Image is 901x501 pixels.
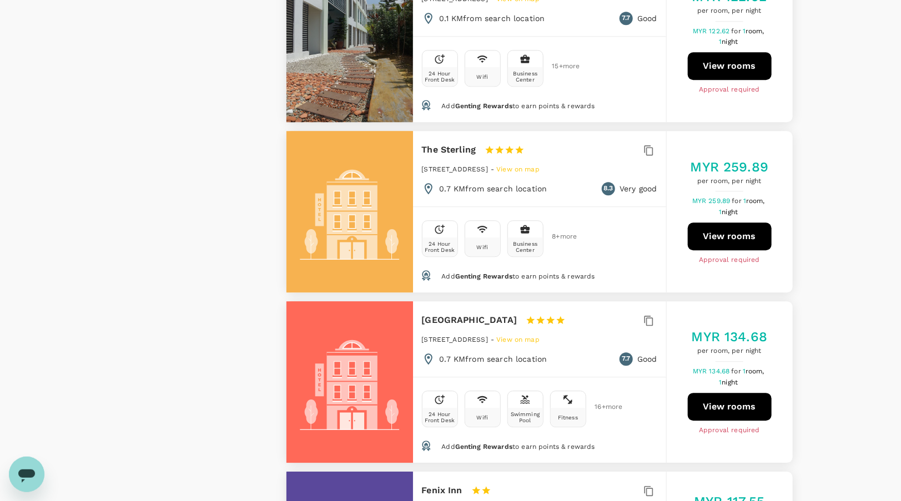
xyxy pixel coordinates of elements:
span: Genting Rewards [455,272,512,280]
span: for [732,27,743,35]
span: View on map [496,165,540,173]
span: room, [746,197,765,205]
a: View on map [496,164,540,173]
span: 16 + more [595,403,612,411]
div: Fitness [558,414,578,421]
span: MYR 134.68 [693,367,732,375]
button: View rooms [688,222,772,250]
div: Business Center [510,70,541,83]
span: night [722,38,738,45]
span: 1 [743,197,767,205]
button: View rooms [688,52,772,80]
span: 1 [743,27,766,35]
span: for [732,197,743,205]
span: Add to earn points & rewards [441,272,595,280]
span: 15 + more [552,63,569,70]
iframe: Button to launch messaging window [9,457,44,492]
span: MYR 259.89 [692,197,732,205]
div: Wifi [477,74,489,80]
h6: [GEOGRAPHIC_DATA] [422,312,517,328]
div: Wifi [477,244,489,250]
p: Very good [620,183,657,194]
div: Wifi [477,414,489,421]
p: Good [637,353,657,365]
h6: Fenix Inn [422,483,462,498]
p: Good [637,13,657,24]
span: Approval required [699,84,760,95]
span: for [732,367,743,375]
span: 1 [743,367,766,375]
span: - [491,165,496,173]
p: 0.7 KM from search location [440,353,547,365]
div: 24 Hour Front Desk [425,411,455,423]
span: 8.3 [603,183,613,194]
div: 24 Hour Front Desk [425,241,455,253]
span: - [491,336,496,343]
span: Add to earn points & rewards [441,102,595,110]
span: Add to earn points & rewards [441,443,595,451]
span: Genting Rewards [455,102,512,110]
span: per room, per night [691,176,769,187]
span: room, [746,367,764,375]
span: View on map [496,336,540,343]
div: Swimming Pool [510,411,541,423]
p: 0.1 KM from search location [440,13,545,24]
span: night [722,208,738,216]
span: 1 [719,38,740,45]
p: 0.7 KM from search location [440,183,547,194]
span: night [722,378,738,386]
span: 8 + more [552,233,569,240]
span: per room, per night [692,6,767,17]
span: [STREET_ADDRESS] [422,165,488,173]
h5: MYR 259.89 [691,158,769,176]
span: MYR 122.62 [693,27,732,35]
span: 7.7 [622,353,630,365]
span: room, [746,27,764,35]
span: 1 [719,208,740,216]
span: [STREET_ADDRESS] [422,336,488,343]
a: View on map [496,335,540,343]
span: Approval required [699,425,760,436]
span: 1 [719,378,740,386]
span: Genting Rewards [455,443,512,451]
span: per room, per night [692,346,768,357]
h6: The Sterling [422,142,476,158]
div: Business Center [510,241,541,253]
h5: MYR 134.68 [692,328,768,346]
div: 24 Hour Front Desk [425,70,455,83]
span: Approval required [699,255,760,266]
span: 7.7 [622,13,630,24]
button: View rooms [688,393,772,421]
